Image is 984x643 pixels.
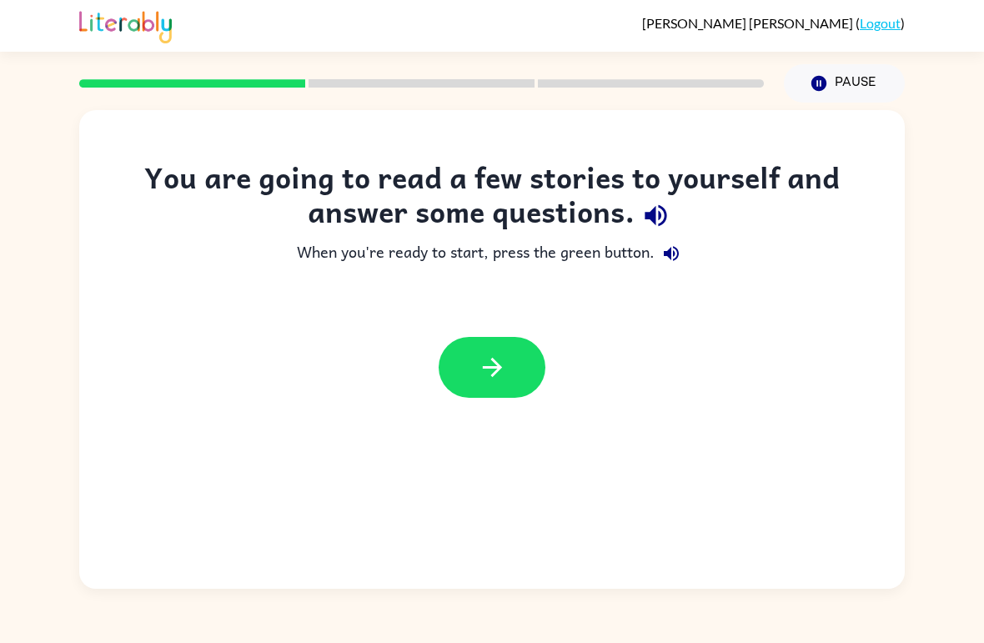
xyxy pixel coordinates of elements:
div: When you're ready to start, press the green button. [113,237,871,270]
div: ( ) [642,15,905,31]
a: Logout [860,15,901,31]
img: Literably [79,7,172,43]
span: [PERSON_NAME] [PERSON_NAME] [642,15,856,31]
div: You are going to read a few stories to yourself and answer some questions. [113,160,871,237]
button: Pause [784,64,905,103]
